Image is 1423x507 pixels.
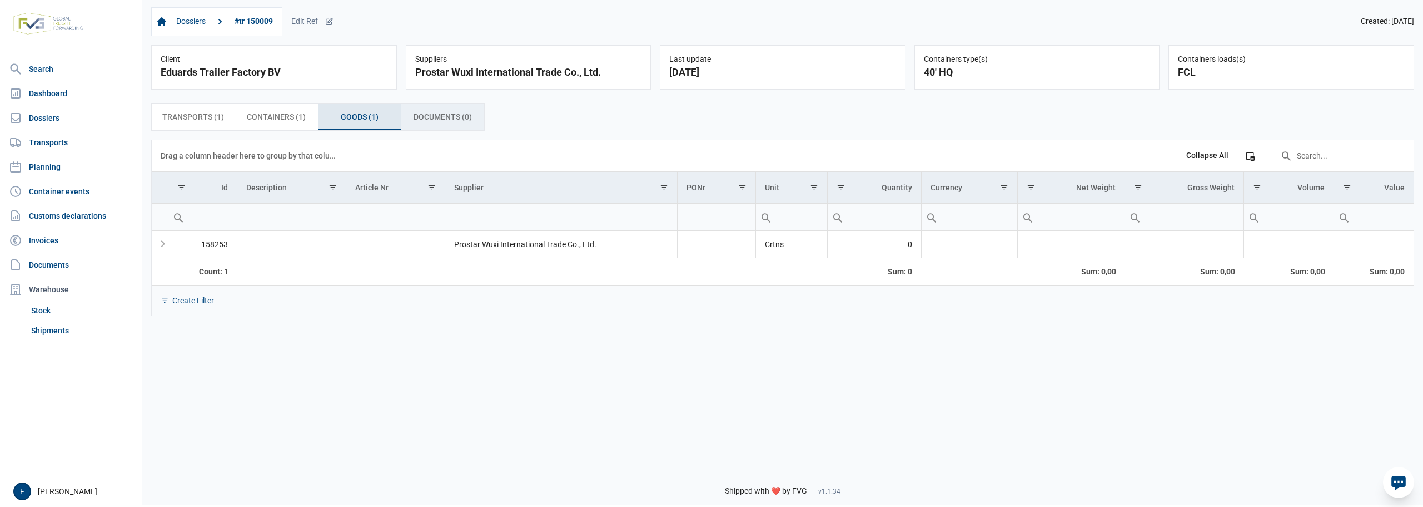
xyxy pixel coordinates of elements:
span: Documents (0) [414,110,472,124]
div: Search box [1125,204,1145,230]
div: FCL [1178,65,1405,80]
a: Dashboard [4,82,137,105]
input: Search in the data grid [1271,142,1405,169]
span: Created: [DATE] [1361,17,1414,27]
span: Show filter options for column 'Description' [329,183,337,191]
td: Column PONr [677,172,755,204]
div: Id Count: 1 [177,266,228,277]
div: Search box [1018,204,1038,230]
div: Search box [1244,204,1264,230]
div: Eduards Trailer Factory BV [161,65,387,80]
td: Filter cell [1334,203,1414,230]
a: Planning [4,156,137,178]
span: Show filter options for column 'Id' [177,183,186,191]
div: Containers type(s) [924,55,1151,65]
td: Filter cell [237,203,346,230]
div: Quantity Sum: 0 [837,266,913,277]
td: Filter cell [828,203,922,230]
input: Filter cell [237,204,346,230]
td: 0 [828,231,922,258]
div: Description [246,183,287,192]
div: PONr [686,183,705,192]
a: Search [4,58,137,80]
div: Volume Sum: 0,00 [1253,266,1325,277]
input: Filter cell [1334,204,1414,230]
div: Suppliers [415,55,642,65]
td: Column Value [1334,172,1414,204]
div: Column Chooser [1240,146,1260,166]
td: Prostar Wuxi International Trade Co., Ltd. [445,231,677,258]
td: Column Gross Weight [1125,172,1244,204]
div: Last update [669,55,896,65]
div: Id [221,183,228,192]
div: Search box [828,204,848,230]
a: #tr 150009 [230,12,277,31]
td: Column Id [168,172,237,204]
td: Column Net Weight [1018,172,1125,204]
div: Data grid toolbar [161,140,1405,171]
div: Net Weight [1076,183,1116,192]
td: Filter cell [677,203,755,230]
input: Filter cell [678,204,755,230]
span: Show filter options for column 'Value' [1343,183,1351,191]
div: Article Nr [355,183,389,192]
span: Show filter options for column 'Article Nr' [427,183,436,191]
td: Column Article Nr [346,172,445,204]
span: Show filter options for column 'Supplier' [660,183,668,191]
div: Value [1384,183,1405,192]
td: Filter cell [1125,203,1244,230]
span: Transports (1) [162,110,224,124]
div: Search box [168,204,188,230]
a: Dossiers [172,12,210,31]
input: Filter cell [445,204,676,230]
a: Transports [4,131,137,154]
img: FVG - Global freight forwarding [9,8,88,39]
input: Filter cell [1244,204,1334,230]
div: [PERSON_NAME] [13,483,135,500]
td: Filter cell [168,203,237,230]
span: Show filter options for column 'Unit' [810,183,818,191]
div: Gross Weight Sum: 0,00 [1134,266,1235,277]
input: Filter cell [828,204,921,230]
span: Containers (1) [247,110,306,124]
input: Filter cell [756,204,827,230]
span: Show filter options for column 'Net Weight' [1027,183,1035,191]
span: Show filter options for column 'Currency' [1000,183,1008,191]
div: Create Filter [172,296,214,306]
div: Supplier [454,183,484,192]
div: Warehouse [4,278,137,301]
div: Value Sum: 0,00 [1343,266,1405,277]
input: Filter cell [346,204,445,230]
div: Search box [756,204,776,230]
div: Drag a column header here to group by that column [161,147,339,165]
a: Customs declarations [4,205,137,227]
a: Shipments [27,321,137,341]
div: Net Weight Sum: 0,00 [1027,266,1116,277]
div: [DATE] [669,65,896,80]
div: Quantity [882,183,912,192]
span: Goods (1) [341,110,379,124]
td: Column Currency [921,172,1018,204]
div: Containers loads(s) [1178,55,1405,65]
td: Filter cell [346,203,445,230]
span: Show filter options for column 'PONr' [738,183,747,191]
button: F [13,483,31,500]
span: v1.1.34 [818,487,840,496]
td: 158253 [168,231,237,258]
div: Prostar Wuxi International Trade Co., Ltd. [415,65,642,80]
input: Filter cell [168,204,237,230]
td: Column Unit [756,172,828,204]
td: Expand [152,231,168,258]
input: Filter cell [1125,204,1243,230]
a: Documents [4,254,137,276]
td: Column Volume [1244,172,1334,204]
span: - [812,486,814,496]
span: Show filter options for column 'Volume' [1253,183,1261,191]
div: Collapse All [1186,151,1228,161]
td: Column Description [237,172,346,204]
td: Column Quantity [828,172,922,204]
a: Dossiers [4,107,137,129]
td: Filter cell [1018,203,1125,230]
div: Unit [765,183,779,192]
div: Edit Ref [291,17,334,27]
